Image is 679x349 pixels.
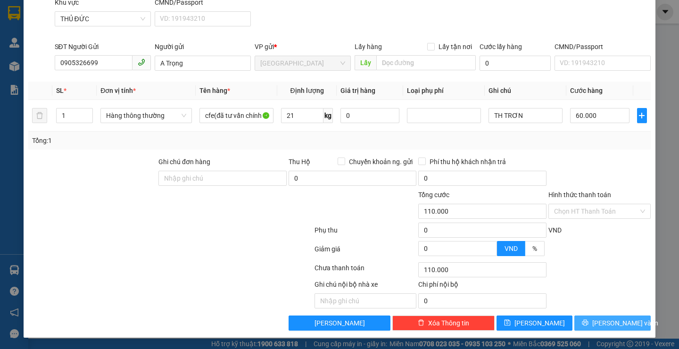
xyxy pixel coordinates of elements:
span: [PERSON_NAME] và In [592,318,658,328]
span: Xóa Thông tin [428,318,469,328]
span: Lấy hàng [355,43,382,50]
button: printer[PERSON_NAME] và In [574,316,650,331]
span: [PERSON_NAME] [315,318,365,328]
label: Hình thức thanh toán [548,191,611,199]
span: Tổng cước [418,191,449,199]
div: Phụ thu [314,225,418,241]
div: VP gửi [255,42,351,52]
div: Giảm giá [314,244,418,260]
span: SL [56,87,64,94]
div: CMND/Passport [555,42,651,52]
button: save[PERSON_NAME] [497,316,572,331]
span: printer [582,319,588,327]
input: Dọc đường [376,55,476,70]
span: Lấy [355,55,376,70]
button: delete [32,108,47,123]
input: 0 [340,108,400,123]
strong: Nhận: [14,68,129,119]
span: save [504,319,511,327]
span: Gửi: [46,5,138,25]
span: kg [323,108,333,123]
div: Người gửi [155,42,251,52]
span: Chuyển khoản ng. gửi [345,157,416,167]
label: Ghi chú đơn hàng [158,158,210,166]
input: Cước lấy hàng [480,56,551,71]
span: Giá trị hàng [340,87,375,94]
span: VND [548,226,562,234]
span: VND [505,245,518,252]
div: Tổng: 1 [32,135,263,146]
span: Định lượng [290,87,323,94]
span: phone [138,58,145,66]
input: Ghi Chú [489,108,563,123]
span: delete [418,319,424,327]
button: plus [637,108,647,123]
span: nghiep.tienoanh - In: [46,46,110,62]
span: Phí thu hộ khách nhận trả [426,157,510,167]
span: [PERSON_NAME] [514,318,565,328]
span: plus [638,112,646,119]
button: [PERSON_NAME] [289,316,391,331]
span: Cước hàng [570,87,603,94]
span: [GEOGRAPHIC_DATA] [46,16,138,25]
th: Loại phụ phí [403,82,485,100]
div: Chi phí nội bộ [418,279,547,293]
label: Cước lấy hàng [480,43,522,50]
span: THỦ ĐỨC [60,12,145,26]
th: Ghi chú [485,82,566,100]
div: Ghi chú nội bộ nhà xe [315,279,417,293]
span: 15:35:25 [DATE] [55,54,110,62]
div: SĐT Người Gửi [55,42,151,52]
span: Tính - 0534341015 [46,27,110,35]
input: Nhập ghi chú [315,293,417,308]
span: Đơn vị tính [100,87,136,94]
span: % [532,245,537,252]
span: Hòa Đông [260,56,345,70]
div: Chưa thanh toán [314,263,418,279]
span: Hàng thông thường [106,108,186,123]
span: Lấy tận nơi [435,42,476,52]
span: Tên hàng [199,87,230,94]
span: Thu Hộ [289,158,310,166]
input: Ghi chú đơn hàng [158,171,287,186]
button: deleteXóa Thông tin [392,316,495,331]
input: VD: Bàn, Ghế [199,108,273,123]
span: HD1109250011 - [46,37,110,62]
